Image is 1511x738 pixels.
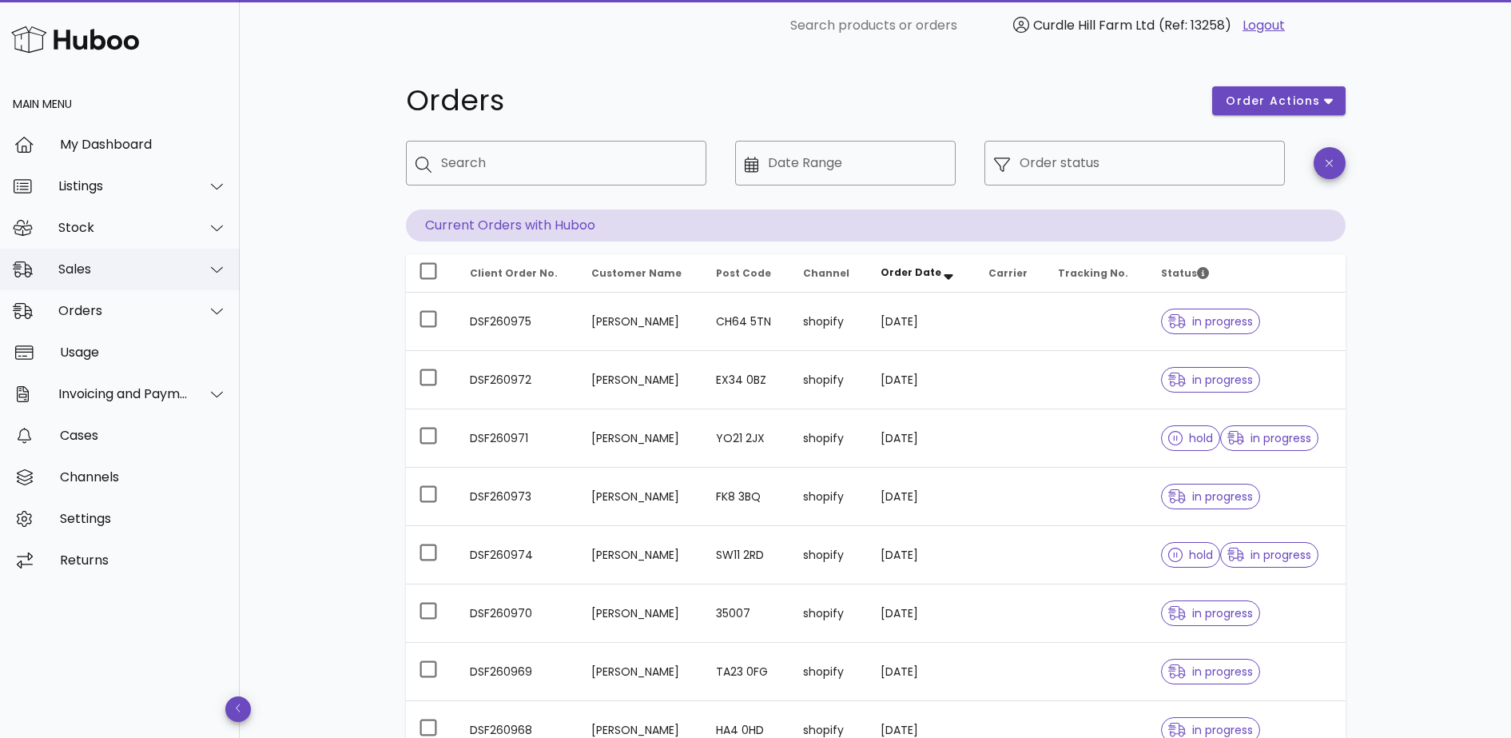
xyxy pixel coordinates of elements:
[1225,93,1321,110] span: order actions
[790,468,868,526] td: shopify
[58,261,189,277] div: Sales
[1033,16,1155,34] span: Curdle Hill Farm Ltd
[470,266,558,280] span: Client Order No.
[790,584,868,643] td: shopify
[790,409,868,468] td: shopify
[406,209,1346,241] p: Current Orders with Huboo
[881,265,941,279] span: Order Date
[60,511,227,526] div: Settings
[579,643,703,701] td: [PERSON_NAME]
[60,553,227,568] div: Returns
[790,351,868,409] td: shopify
[703,254,791,293] th: Post Code
[579,468,703,526] td: [PERSON_NAME]
[457,526,579,584] td: DSF260974
[1168,316,1253,327] span: in progress
[1148,254,1345,293] th: Status
[1168,433,1213,444] span: hold
[58,220,189,235] div: Stock
[579,351,703,409] td: [PERSON_NAME]
[868,468,976,526] td: [DATE]
[457,643,579,701] td: DSF260969
[1212,86,1345,115] button: order actions
[1168,549,1213,560] span: hold
[1168,724,1253,736] span: in progress
[703,468,791,526] td: FK8 3BQ
[868,526,976,584] td: [DATE]
[457,584,579,643] td: DSF260970
[457,293,579,351] td: DSF260975
[790,526,868,584] td: shopify
[790,643,868,701] td: shopify
[58,386,189,401] div: Invoicing and Payments
[803,266,849,280] span: Channel
[60,345,227,360] div: Usage
[703,643,791,701] td: TA23 0FG
[579,584,703,643] td: [PERSON_NAME]
[1243,16,1285,35] a: Logout
[58,303,189,318] div: Orders
[703,584,791,643] td: 35007
[58,178,189,193] div: Listings
[790,293,868,351] td: shopify
[868,584,976,643] td: [DATE]
[790,254,868,293] th: Channel
[579,409,703,468] td: [PERSON_NAME]
[1227,433,1312,444] span: in progress
[1058,266,1128,280] span: Tracking No.
[868,254,976,293] th: Order Date: Sorted descending. Activate to remove sorting.
[703,526,791,584] td: SW11 2RD
[60,137,227,152] div: My Dashboard
[579,254,703,293] th: Customer Name
[868,643,976,701] td: [DATE]
[1159,16,1231,34] span: (Ref: 13258)
[1227,549,1312,560] span: in progress
[868,351,976,409] td: [DATE]
[60,469,227,485] div: Channels
[1168,608,1253,619] span: in progress
[457,468,579,526] td: DSF260973
[1161,266,1209,280] span: Status
[11,22,139,57] img: Huboo Logo
[60,428,227,443] div: Cases
[591,266,682,280] span: Customer Name
[406,86,1194,115] h1: Orders
[457,254,579,293] th: Client Order No.
[868,293,976,351] td: [DATE]
[716,266,771,280] span: Post Code
[1168,491,1253,502] span: in progress
[703,409,791,468] td: YO21 2JX
[1168,666,1253,677] span: in progress
[579,293,703,351] td: [PERSON_NAME]
[457,409,579,468] td: DSF260971
[703,293,791,351] td: CH64 5TN
[988,266,1028,280] span: Carrier
[868,409,976,468] td: [DATE]
[579,526,703,584] td: [PERSON_NAME]
[703,351,791,409] td: EX34 0BZ
[976,254,1045,293] th: Carrier
[1168,374,1253,385] span: in progress
[457,351,579,409] td: DSF260972
[1045,254,1148,293] th: Tracking No.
